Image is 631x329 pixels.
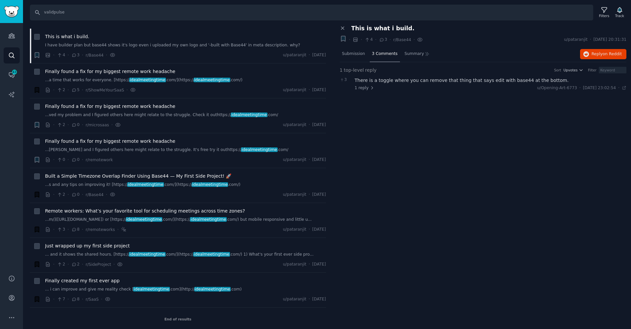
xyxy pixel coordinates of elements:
span: 0 [71,157,80,163]
span: · [389,36,391,43]
span: idealmeetingtime [133,287,170,291]
span: u/pataranjit [283,87,306,93]
span: [DATE] [312,296,326,302]
span: · [309,227,310,233]
span: · [82,226,83,233]
span: u/pataranjit [283,296,306,302]
span: r/ShowMeYourSaaS [85,88,124,92]
span: 3 Comments [372,51,398,57]
span: · [53,191,55,198]
span: · [82,261,83,268]
span: · [53,87,55,93]
span: [DATE] [312,262,326,267]
a: Finally found a fix for my biggest remote work headache [45,103,175,110]
button: Track [613,6,626,19]
span: [DATE] 20:31:31 [594,37,626,43]
a: ...m/]([URL][DOMAIN_NAME]) or [https://idealmeetingtime.com/](https://idealmeetingtime.com/) but ... [45,217,326,223]
span: 8 [51,21,53,25]
span: 2 [57,192,65,198]
span: 1 reply [355,85,374,91]
div: Filter [588,68,596,72]
span: 2 [57,262,65,267]
span: · [309,262,310,267]
span: u/pataranjit [283,227,306,233]
span: u/pataranjit [564,37,587,43]
span: · [53,156,55,163]
a: Finally created my first ever app [45,277,120,284]
span: r/Base44 [85,53,104,58]
span: u/pataranjit [283,192,306,198]
span: Summary [405,51,424,57]
span: · [127,87,128,93]
span: · [106,191,107,198]
span: · [67,261,69,268]
span: · [101,296,102,303]
span: · [82,296,83,303]
span: · [349,36,350,43]
span: · [82,191,83,198]
span: · [309,87,310,93]
span: · [53,296,55,303]
span: [DATE] [312,157,326,163]
span: 3 [379,37,387,43]
span: · [111,121,113,128]
span: · [361,36,362,43]
span: · [309,296,310,302]
span: r/SideProject [85,262,111,267]
div: Filters [599,13,609,18]
div: There is a toggle where you can remove that thing that says edit with base44 at the bottom. [355,77,626,84]
a: ...ved my problem and I figured others here might relate to the struggle. Check it outhttps://ide... [45,112,326,118]
a: ...[PERSON_NAME] and I figured others here might relate to the struggle. It's free try it outhttp... [45,147,326,153]
span: r/SaaS [85,297,99,302]
span: 8 [71,227,80,233]
span: [DATE] [312,227,326,233]
img: GummySearch logo [4,6,19,17]
span: · [67,191,69,198]
a: ...s and any tips on improving it! [https://idealmeetingtime.com/](https://idealmeetingtime.com/) [45,182,326,188]
span: [DATE] 23:02:54 [583,85,616,91]
a: Just wrapped up my first side project [45,242,130,249]
span: · [53,121,55,128]
span: · [375,36,376,43]
span: · [309,52,310,58]
span: · [67,87,69,93]
span: r/Base44 [85,192,104,197]
span: · [82,121,83,128]
span: [DATE] [312,192,326,198]
span: idealmeetingtime [190,217,227,222]
span: idealmeetingtime [192,182,228,187]
span: · [309,192,310,198]
a: Built a Simple Timezone Overlap Finder Using Base44 — My First Side Project! 🚀 [45,173,231,180]
button: Upvotes [563,68,583,72]
span: idealmeetingtime [194,287,231,291]
span: · [590,37,591,43]
a: 43 [4,67,20,83]
span: · [413,36,415,43]
span: 0 [71,192,80,198]
span: Remote workers: What’s your favorite tool for scheduling meetings across time zones? [45,208,245,215]
span: 3 [57,227,65,233]
span: · [53,226,55,233]
span: · [67,121,69,128]
span: · [67,226,69,233]
a: Replyon Reddit [580,49,626,60]
div: Sort [554,68,561,72]
span: [DATE] [312,87,326,93]
span: 0 [71,122,80,128]
span: This is what i build. [45,33,89,40]
span: · [67,296,69,303]
span: 0 [57,157,65,163]
span: Reply [592,51,622,57]
span: 3 [71,52,80,58]
span: idealmeetingtime [127,182,164,187]
span: 2 [57,122,65,128]
span: idealmeetingtime [193,252,230,257]
a: ... i can improve and give me reality check [idealmeetingtime.com](http://idealmeetingtime.com) [45,287,326,292]
span: u/Opening-Art-6773 [537,86,577,90]
span: 2 [71,262,80,267]
span: 4 [364,37,373,43]
span: top-level [344,67,364,74]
